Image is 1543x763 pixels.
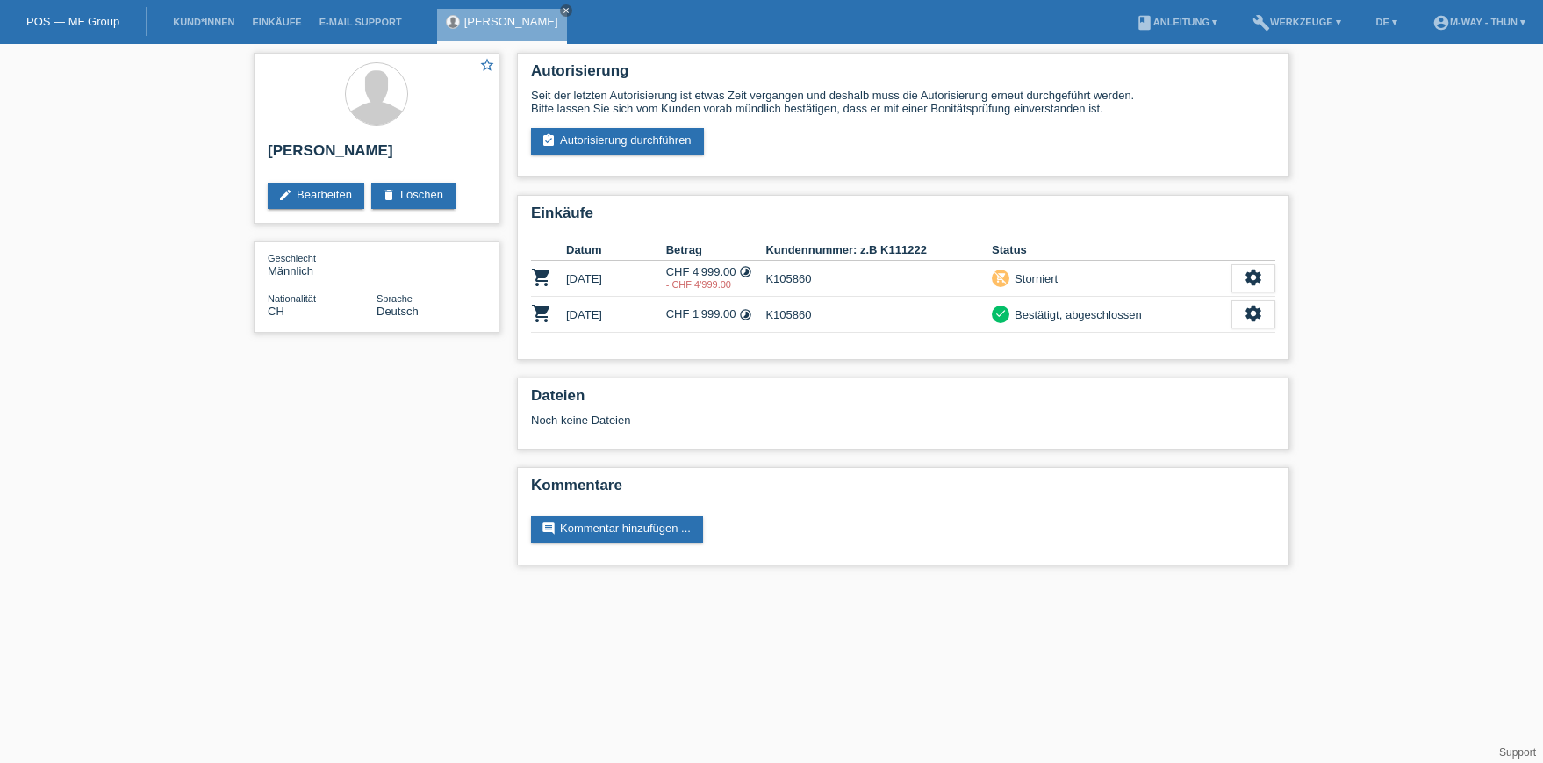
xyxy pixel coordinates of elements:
[371,183,456,209] a: deleteLöschen
[1244,17,1350,27] a: buildWerkzeuge ▾
[164,17,243,27] a: Kund*innen
[479,57,495,73] i: star_border
[765,261,992,297] td: K105860
[566,297,666,333] td: [DATE]
[542,522,556,536] i: comment
[531,62,1275,89] h2: Autorisierung
[666,240,766,261] th: Betrag
[382,188,396,202] i: delete
[377,305,419,318] span: Deutsch
[765,240,992,261] th: Kundennummer: z.B K111222
[531,516,703,543] a: commentKommentar hinzufügen ...
[666,279,766,290] div: 06.05.2025 / es sollte nur 1999.- sein
[1367,17,1406,27] a: DE ▾
[1432,14,1450,32] i: account_circle
[243,17,310,27] a: Einkäufe
[739,265,752,278] i: Fixe Raten (24 Raten)
[377,293,413,304] span: Sprache
[479,57,495,76] a: star_border
[666,297,766,333] td: CHF 1'999.00
[311,17,411,27] a: E-Mail Support
[542,133,556,148] i: assignment_turned_in
[1009,270,1058,288] div: Storniert
[1009,306,1142,324] div: Bestätigt, abgeschlossen
[1252,14,1270,32] i: build
[531,477,1275,503] h2: Kommentare
[268,253,316,263] span: Geschlecht
[1499,746,1536,759] a: Support
[666,261,766,297] td: CHF 4'999.00
[562,6,571,15] i: close
[994,307,1007,320] i: check
[531,205,1275,231] h2: Einkäufe
[994,271,1007,284] i: remove_shopping_cart
[268,293,316,304] span: Nationalität
[531,89,1275,115] div: Seit der letzten Autorisierung ist etwas Zeit vergangen und deshalb muss die Autorisierung erneut...
[1127,17,1226,27] a: bookAnleitung ▾
[1136,14,1153,32] i: book
[1244,268,1263,287] i: settings
[531,267,552,288] i: POSP00021588
[531,387,1275,414] h2: Dateien
[566,261,666,297] td: [DATE]
[992,240,1231,261] th: Status
[531,414,1067,427] div: Noch keine Dateien
[278,188,292,202] i: edit
[1244,304,1263,323] i: settings
[464,15,558,28] a: [PERSON_NAME]
[268,183,364,209] a: editBearbeiten
[268,251,377,277] div: Männlich
[1424,17,1534,27] a: account_circlem-way - Thun ▾
[566,240,666,261] th: Datum
[268,305,284,318] span: Schweiz
[26,15,119,28] a: POS — MF Group
[268,142,485,169] h2: [PERSON_NAME]
[739,308,752,321] i: Fixe Raten (24 Raten)
[531,128,704,155] a: assignment_turned_inAutorisierung durchführen
[560,4,572,17] a: close
[765,297,992,333] td: K105860
[531,303,552,324] i: POSP00021814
